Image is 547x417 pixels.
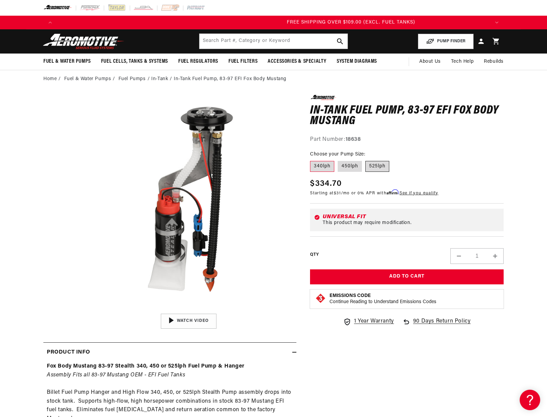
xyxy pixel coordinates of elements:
h2: Product Info [47,348,90,357]
h1: In-Tank Fuel Pump, 83-97 EFI Fox Body Mustang [310,105,504,127]
li: In-Tank Fuel Pump, 83-97 EFI Fox Body Mustang [174,75,286,83]
span: Rebuilds [484,58,504,65]
span: About Us [419,59,441,64]
summary: Product Info [43,343,296,362]
a: Home [43,75,57,83]
span: Affirm [387,190,398,195]
media-gallery: Gallery Viewer [43,95,296,328]
summary: System Diagrams [332,54,382,70]
span: Fuel Regulators [178,58,218,65]
a: About Us [414,54,446,70]
summary: Fuel & Water Pumps [38,54,96,70]
p: Starting at /mo or 0% APR with . [310,190,438,196]
img: Emissions code [315,293,326,304]
a: Fuel Pumps [118,75,146,83]
button: search button [333,34,348,49]
span: $31 [334,191,341,195]
strong: Emissions Code [329,293,371,298]
button: Translation missing: en.sections.announcements.next_announcement [490,16,504,29]
strong: Fox Body Mustang 83-97 Stealth 340, 450 or 525lph Fuel Pump & Hanger [47,363,244,369]
span: System Diagrams [337,58,377,65]
summary: Tech Help [446,54,479,70]
span: 90 Days Return Policy [413,317,471,333]
span: FREE SHIPPING OVER $109.00 (EXCL. FUEL TANKS) [287,20,415,25]
span: Fuel Filters [228,58,257,65]
slideshow-component: Translation missing: en.sections.announcements.announcement_bar [26,16,521,29]
em: Assembly Fits all 83-97 Mustang OEM - EFI Fuel Tanks [47,372,185,378]
button: Add to Cart [310,269,504,285]
button: PUMP FINDER [418,34,474,49]
span: Fuel & Water Pumps [43,58,91,65]
summary: Fuel Regulators [173,54,223,70]
legend: Choose your Pump Size: [310,151,366,158]
button: Emissions CodeContinue Reading to Understand Emissions Codes [329,293,436,305]
span: $334.70 [310,178,342,190]
label: 450lph [338,161,362,172]
a: 90 Days Return Policy [402,317,471,333]
span: Tech Help [451,58,474,65]
summary: Rebuilds [479,54,509,70]
button: Translation missing: en.sections.announcements.previous_announcement [43,16,57,29]
div: Part Number: [310,135,504,144]
a: 1 Year Warranty [343,317,394,326]
nav: breadcrumbs [43,75,504,83]
img: Aeromotive [41,33,126,49]
a: See if you qualify - Learn more about Affirm Financing (opens in modal) [399,191,438,195]
span: Fuel Cells, Tanks & Systems [101,58,168,65]
summary: Fuel Cells, Tanks & Systems [96,54,173,70]
li: In-Tank [151,75,174,83]
strong: 18638 [346,137,361,142]
input: Search by Part Number, Category or Keyword [199,34,348,49]
p: Continue Reading to Understand Emissions Codes [329,299,436,305]
label: QTY [310,252,319,258]
summary: Fuel Filters [223,54,263,70]
span: Accessories & Specialty [268,58,326,65]
a: Fuel & Water Pumps [64,75,111,83]
span: 1 Year Warranty [354,317,394,326]
summary: Accessories & Specialty [263,54,332,70]
label: 525lph [365,161,389,172]
div: Universal Fit [323,214,500,220]
div: This product may require modification. [323,220,500,226]
label: 340lph [310,161,334,172]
